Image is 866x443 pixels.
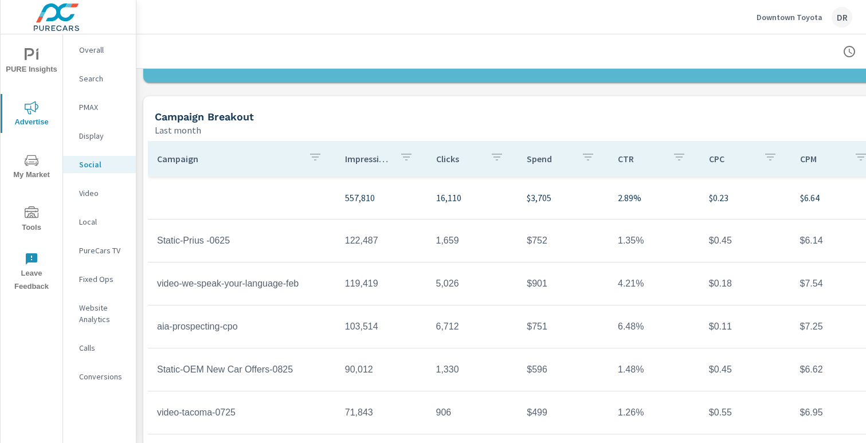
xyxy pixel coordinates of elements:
p: Calls [79,342,127,354]
p: Display [79,130,127,142]
p: 557,810 [345,191,418,205]
div: Local [63,213,136,230]
td: $0.45 [700,226,791,255]
td: 1.26% [609,398,700,427]
p: Fixed Ops [79,273,127,285]
p: Campaign [157,153,299,164]
div: Fixed Ops [63,270,136,288]
td: 90,012 [336,355,427,384]
div: Social [63,156,136,173]
span: Advertise [4,101,59,129]
p: Overall [79,44,127,56]
p: $3,705 [527,191,599,205]
p: CPM [800,153,845,164]
td: $499 [518,398,609,427]
td: 1.48% [609,355,700,384]
p: Search [79,73,127,84]
td: 1,330 [427,355,518,384]
p: Local [79,216,127,228]
div: Website Analytics [63,299,136,328]
td: 119,419 [336,269,427,298]
td: $752 [518,226,609,255]
td: video-we-speak-your-language-feb [148,269,336,298]
td: Static-Prius -0625 [148,226,336,255]
td: 5,026 [427,269,518,298]
td: aia-prospecting-cpo [148,312,336,341]
p: Conversions [79,371,127,382]
td: 906 [427,398,518,427]
div: DR [832,7,852,28]
p: Spend [527,153,572,164]
p: 2.89% [618,191,691,205]
h5: Campaign Breakout [155,111,254,123]
div: Overall [63,41,136,58]
p: Social [79,159,127,170]
p: PMAX [79,101,127,113]
td: Static-OEM New Car Offers-0825 [148,355,336,384]
span: Tools [4,206,59,234]
div: Display [63,127,136,144]
p: PureCars TV [79,245,127,256]
td: 103,514 [336,312,427,341]
p: Downtown Toyota [757,12,822,22]
span: PURE Insights [4,48,59,76]
td: $0.18 [700,269,791,298]
div: PMAX [63,99,136,116]
p: CTR [618,153,663,164]
td: 6,712 [427,312,518,341]
p: Impressions [345,153,390,164]
p: Website Analytics [79,302,127,325]
td: $751 [518,312,609,341]
td: video-tacoma-0725 [148,398,336,427]
td: $596 [518,355,609,384]
td: $0.55 [700,398,791,427]
td: 1.35% [609,226,700,255]
div: Calls [63,339,136,356]
div: Search [63,70,136,87]
td: 1,659 [427,226,518,255]
div: nav menu [1,34,62,298]
p: Video [79,187,127,199]
td: $0.11 [700,312,791,341]
p: $0.23 [709,191,782,205]
div: Video [63,185,136,202]
td: $0.45 [700,355,791,384]
td: $901 [518,269,609,298]
p: Clicks [436,153,481,164]
td: 6.48% [609,312,700,341]
p: Last month [155,123,201,137]
span: My Market [4,154,59,182]
td: 71,843 [336,398,427,427]
span: Leave Feedback [4,252,59,293]
td: 4.21% [609,269,700,298]
td: 122,487 [336,226,427,255]
div: PureCars TV [63,242,136,259]
p: 16,110 [436,191,509,205]
div: Conversions [63,368,136,385]
p: CPC [709,153,754,164]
